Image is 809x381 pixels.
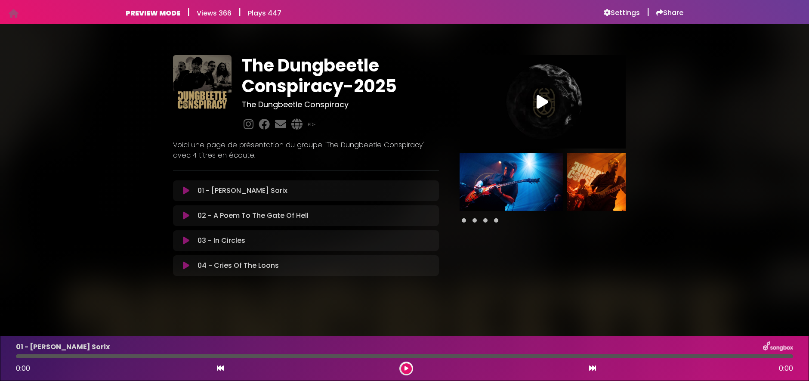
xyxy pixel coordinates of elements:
[198,260,279,271] p: 04 - Cries Of The Loons
[242,55,438,96] h1: The Dungbeetle Conspiracy-2025
[242,100,438,109] h3: The Dungbeetle Conspiracy
[198,186,287,196] p: 01 - [PERSON_NAME] Sorix
[647,7,649,17] h5: |
[173,55,232,114] img: tHhheOJXQ4SEppYKVegp
[187,7,190,17] h5: |
[126,9,180,17] h6: PREVIEW MODE
[656,9,683,17] a: Share
[604,9,640,17] a: Settings
[248,9,281,17] h6: Plays 447
[460,153,563,211] img: eY9C6krFTRmVb3JIeyA9
[198,211,309,221] p: 02 - A Poem To The Gate Of Hell
[197,9,232,17] h6: Views 366
[238,7,241,17] h5: |
[173,140,439,161] p: Voici une page de présentation du groupe "The Dungbeetle Conspiracy" avec 4 titres en écoute.
[567,153,670,211] img: zBRDPMJXTmgqaYOkySgp
[460,55,626,149] img: Video Thumbnail
[198,235,245,246] p: 03 - In Circles
[308,121,316,128] a: PDF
